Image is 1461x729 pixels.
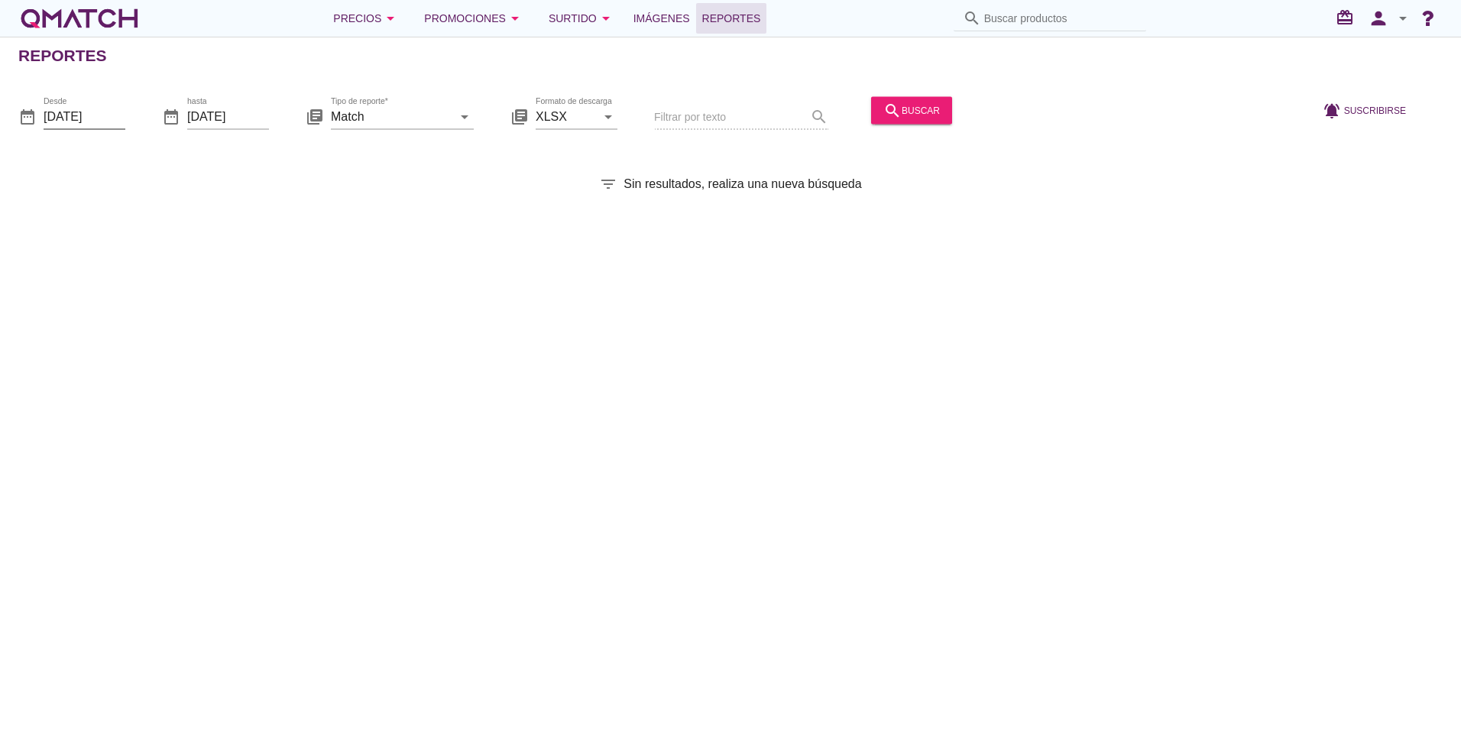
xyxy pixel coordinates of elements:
i: redeem [1336,8,1360,27]
button: Precios [321,3,412,34]
span: Suscribirse [1344,103,1406,117]
button: Surtido [536,3,627,34]
i: search [883,101,902,119]
div: Promociones [424,9,524,28]
i: arrow_drop_down [1394,9,1412,28]
i: date_range [162,107,180,125]
div: Precios [333,9,400,28]
span: Imágenes [633,9,690,28]
span: Reportes [702,9,761,28]
i: notifications_active [1323,101,1344,119]
div: Surtido [549,9,615,28]
i: library_books [510,107,529,125]
i: arrow_drop_down [599,107,617,125]
a: white-qmatch-logo [18,3,141,34]
i: date_range [18,107,37,125]
h2: Reportes [18,44,107,68]
a: Imágenes [627,3,696,34]
input: hasta [187,104,269,128]
input: Desde [44,104,125,128]
button: buscar [871,96,952,124]
i: person [1363,8,1394,29]
input: Tipo de reporte* [331,104,452,128]
a: Reportes [696,3,767,34]
i: arrow_drop_down [381,9,400,28]
div: buscar [883,101,940,119]
button: Promociones [412,3,536,34]
i: library_books [306,107,324,125]
input: Formato de descarga [536,104,596,128]
i: filter_list [599,175,617,193]
input: Buscar productos [984,6,1137,31]
i: arrow_drop_down [455,107,474,125]
i: arrow_drop_down [506,9,524,28]
i: arrow_drop_down [597,9,615,28]
span: Sin resultados, realiza una nueva búsqueda [624,175,861,193]
i: search [963,9,981,28]
button: Suscribirse [1310,96,1418,124]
